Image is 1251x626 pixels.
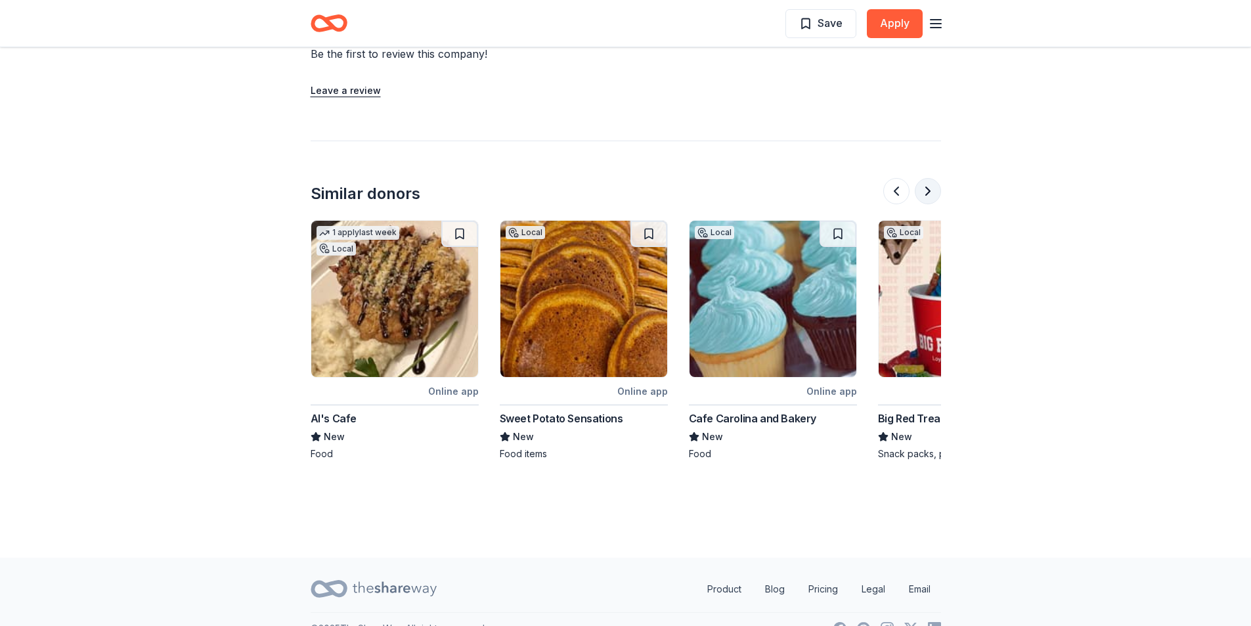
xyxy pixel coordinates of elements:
button: Apply [867,9,923,38]
a: Image for Cafe Carolina and BakeryLocalOnline appCafe Carolina and BakeryNewFood [689,220,857,460]
div: Food items [500,447,668,460]
img: Image for Big Red Treats [879,221,1045,377]
div: Local [884,226,923,239]
a: Email [898,576,941,602]
nav: quick links [697,576,941,602]
div: Cafe Carolina and Bakery [689,411,816,426]
div: Big Red Treats [878,411,950,426]
a: Image for Sweet Potato SensationsLocalOnline appSweet Potato SensationsNewFood items [500,220,668,460]
div: Online app [428,383,479,399]
a: Legal [851,576,896,602]
span: Save [818,14,843,32]
div: Be the first to review this company! [311,46,647,62]
div: Online app [617,383,668,399]
div: Similar donors [311,183,420,204]
div: Food [689,447,857,460]
div: Food [311,447,479,460]
span: New [513,429,534,445]
img: Image for Sweet Potato Sensations [500,221,667,377]
img: Image for Cafe Carolina and Bakery [690,221,856,377]
button: Save [785,9,856,38]
span: New [324,429,345,445]
span: New [891,429,912,445]
span: New [702,429,723,445]
button: Leave a review [311,83,381,99]
a: Image for Big Red TreatsLocalOnline appBig Red TreatsNewSnack packs, popcorn, fudge [878,220,1046,460]
div: Snack packs, popcorn, fudge [878,447,1046,460]
div: 1 apply last week [317,226,399,240]
a: Home [311,8,347,39]
div: Online app [806,383,857,399]
div: Sweet Potato Sensations [500,411,623,426]
a: Image for Al's Cafe1 applylast weekLocalOnline appAl's CafeNewFood [311,220,479,460]
a: Pricing [798,576,848,602]
div: Al's Cafe [311,411,357,426]
div: Local [317,242,356,256]
div: Local [506,226,545,239]
div: Local [695,226,734,239]
a: Blog [755,576,795,602]
a: Product [697,576,752,602]
img: Image for Al's Cafe [311,221,478,377]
